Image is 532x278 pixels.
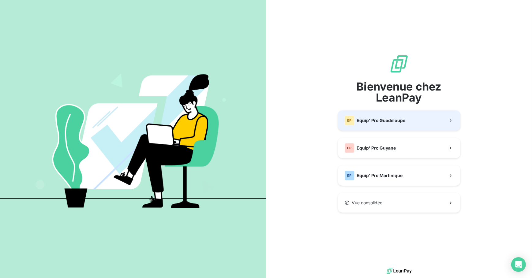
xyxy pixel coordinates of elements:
[345,171,354,180] div: EP
[511,257,526,272] div: Open Intercom Messenger
[352,200,383,206] span: Vue consolidée
[389,54,409,74] img: logo sigle
[345,143,354,153] div: EP
[345,116,354,125] div: EP
[338,81,460,103] span: Bienvenue chez LeanPay
[357,117,406,124] span: Equip' Pro Guadeloupe
[338,110,460,131] button: EPEquip' Pro Guadeloupe
[338,165,460,186] button: EPEquip' Pro Martinique
[338,193,460,213] button: Vue consolidée
[387,266,412,276] img: logo
[338,138,460,158] button: EPEquip' Pro Guyane
[357,172,403,179] span: Equip' Pro Martinique
[357,145,396,151] span: Equip' Pro Guyane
